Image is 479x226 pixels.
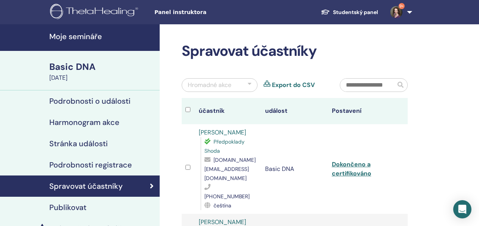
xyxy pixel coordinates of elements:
[390,6,402,18] img: default.jpg
[261,124,328,214] td: Basic DNA
[49,203,86,212] h4: Publikovat
[214,202,231,209] span: čeština
[49,118,119,127] h4: Harmonogram akce
[49,96,130,106] h4: Podrobnosti o události
[188,81,231,90] div: Hromadné akce
[332,160,371,177] a: Dokončeno a certifikováno
[204,156,256,182] span: [DOMAIN_NAME][EMAIL_ADDRESS][DOMAIN_NAME]
[154,8,268,16] span: Panel instruktora
[261,98,328,124] th: událost
[49,32,155,41] h4: Moje semináře
[315,5,384,19] a: Studentský panel
[49,139,108,148] h4: Stránka události
[204,138,245,154] span: Předpoklady Shoda
[328,98,394,124] th: Postavení
[272,81,315,90] a: Export do CSV
[45,60,160,82] a: Basic DNA[DATE]
[49,160,132,169] h4: Podrobnosti registrace
[195,98,261,124] th: účastník
[50,4,141,21] img: logo.png
[204,193,250,200] span: [PHONE_NUMBER]
[399,3,405,9] span: 9+
[182,43,408,60] h2: Spravovat účastníky
[321,9,330,15] img: graduation-cap-white.svg
[453,200,471,218] div: Open Intercom Messenger
[49,182,122,191] h4: Spravovat účastníky
[199,218,246,226] a: [PERSON_NAME]
[49,60,155,73] div: Basic DNA
[199,128,246,136] a: [PERSON_NAME]
[49,73,155,82] div: [DATE]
